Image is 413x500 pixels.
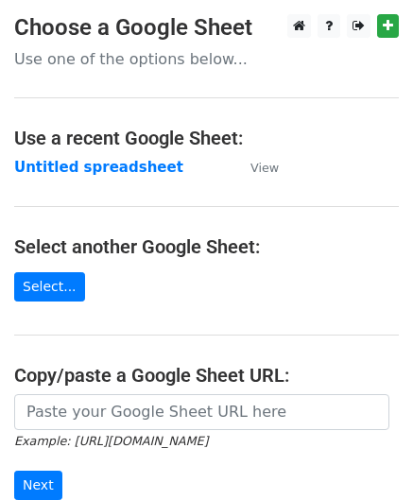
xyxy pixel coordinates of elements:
p: Use one of the options below... [14,49,399,69]
a: Select... [14,272,85,302]
a: Untitled spreadsheet [14,159,183,176]
h4: Use a recent Google Sheet: [14,127,399,149]
h4: Copy/paste a Google Sheet URL: [14,364,399,387]
h4: Select another Google Sheet: [14,235,399,258]
input: Paste your Google Sheet URL here [14,394,389,430]
h3: Choose a Google Sheet [14,14,399,42]
input: Next [14,471,62,500]
a: View [232,159,279,176]
small: Example: [URL][DOMAIN_NAME] [14,434,208,448]
small: View [250,161,279,175]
